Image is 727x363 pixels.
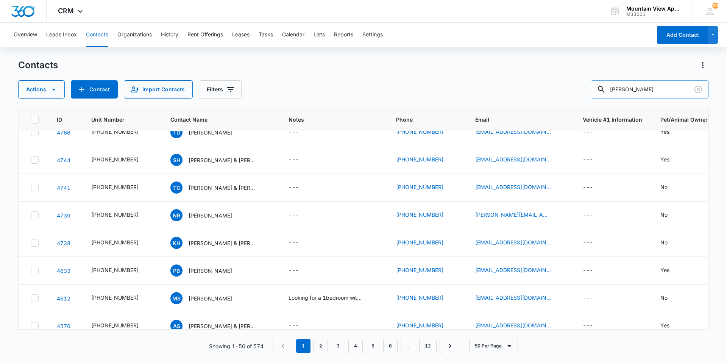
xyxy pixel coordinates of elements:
div: --- [583,238,593,247]
div: --- [289,321,299,330]
div: Pet/Animal Owner - No - Select to Edit Field [660,238,681,247]
div: Phone - (918) 758-8067 - Select to Edit Field [396,128,457,137]
div: Notes - - Select to Edit Field [289,211,312,220]
div: Pet/Animal Owner - Yes - Select to Edit Field [660,321,683,330]
div: Vehicle #1 Information - - Select to Edit Field [583,211,607,220]
div: No [660,238,668,246]
a: Page 12 [419,339,437,353]
button: 50 Per Page [469,339,518,353]
div: Notes - Looking for a 1bedroom with a move in date around 4/8 - Select to Edit Field [289,294,378,303]
div: Notes - - Select to Edit Field [289,266,312,275]
div: Email - pokhareligurung@gmail.com - Select to Edit Field [475,183,565,192]
div: Email - aswets12@gmail.com - Select to Edit Field [475,321,565,330]
a: Page 5 [366,339,380,353]
div: Unit Number - 545-1807-307 - Select to Edit Field [91,238,152,247]
button: History [161,23,178,47]
span: SH [170,154,183,166]
span: TD [170,126,183,138]
div: Unit Number - 545-1827-308 - Select to Edit Field [91,128,152,137]
a: [PHONE_NUMBER] [396,321,443,329]
div: Contact Name - Piper Beers - Select to Edit Field [170,264,246,277]
div: --- [289,183,299,192]
div: Contact Name - Tiffany Dodson - Select to Edit Field [170,126,246,138]
p: Showing 1-50 of 574 [209,342,264,350]
div: Email - senessahart@gmail.com - Select to Edit Field [475,155,565,164]
div: Vehicle #1 Information - - Select to Edit Field [583,294,607,303]
span: 30 [712,3,718,9]
em: 1 [296,339,310,353]
div: No [660,211,668,219]
a: [EMAIL_ADDRESS][DOMAIN_NAME] [475,266,551,274]
span: TG [170,181,183,194]
div: [PHONE_NUMBER] [91,155,139,163]
div: Contact Name - Tej Gurung & Ramala Tamang - Select to Edit Field [170,181,270,194]
div: Looking for a 1bedroom with a move in date around 4/8 [289,294,364,302]
div: Vehicle #1 Information - - Select to Edit Field [583,266,607,275]
div: notifications count [712,3,718,9]
div: Vehicle #1 Information - - Select to Edit Field [583,155,607,164]
div: [PHONE_NUMBER] [91,211,139,219]
div: Email - kpharitopoulos@gmail.com - Select to Edit Field [475,238,565,247]
div: --- [583,155,593,164]
span: Notes [289,116,378,124]
a: Page 2 [314,339,328,353]
a: [EMAIL_ADDRESS][DOMAIN_NAME] [475,155,551,163]
div: --- [289,155,299,164]
div: --- [583,211,593,220]
div: Notes - - Select to Edit Field [289,238,312,247]
a: Page 4 [348,339,363,353]
div: [PHONE_NUMBER] [91,294,139,302]
button: Overview [14,23,37,47]
p: [PERSON_NAME] [189,267,232,275]
button: Contacts [86,23,108,47]
button: Reports [334,23,353,47]
a: [EMAIL_ADDRESS][DOMAIN_NAME] [475,294,551,302]
div: Unit Number - 545-1827-206 - Select to Edit Field [91,294,152,303]
button: Lists [314,23,325,47]
div: Pet/Animal Owner - No - Select to Edit Field [660,211,681,220]
div: --- [583,128,593,137]
a: [EMAIL_ADDRESS][DOMAIN_NAME] [475,238,551,246]
span: Phone [396,116,446,124]
a: Page 3 [331,339,345,353]
a: Navigate to contact details page for Kallie Haritopoulos & Nicholas Eichner [57,240,70,246]
span: Email [475,116,554,124]
div: --- [289,238,299,247]
a: [EMAIL_ADDRESS][DOMAIN_NAME] [475,321,551,329]
div: Pet/Animal Owner - No - Select to Edit Field [660,294,681,303]
button: Add Contact [657,26,708,44]
button: Actions [18,80,65,99]
span: ID [57,116,62,124]
p: [PERSON_NAME] & [PERSON_NAME] [189,322,257,330]
button: Leases [232,23,250,47]
span: NR [170,209,183,221]
a: [PHONE_NUMBER] [396,211,443,219]
span: Vehicle #1 Information [583,116,642,124]
div: Email - msaada85@gmail.com - Select to Edit Field [475,294,565,303]
span: PB [170,264,183,277]
div: Contact Name - Nathan Roman - Select to Edit Field [170,209,246,221]
div: Yes [660,266,669,274]
button: Filters [199,80,242,99]
div: Yes [660,128,669,136]
div: [PHONE_NUMBER] [91,321,139,329]
span: Unit Number [91,116,152,124]
button: Leads Inbox [46,23,77,47]
div: Notes - - Select to Edit Field [289,155,312,164]
a: [PHONE_NUMBER] [396,294,443,302]
span: Pet/Animal Owner [660,116,708,124]
a: [PERSON_NAME][EMAIL_ADDRESS][DOMAIN_NAME] [475,211,551,219]
div: Pet/Animal Owner - No - Select to Edit Field [660,183,681,192]
a: [EMAIL_ADDRESS][DOMAIN_NAME] [475,128,551,136]
div: Unit Number - 545-1867-104 - Select to Edit Field [91,266,152,275]
button: Calendar [282,23,304,47]
a: Page 6 [383,339,398,353]
a: [PHONE_NUMBER] [396,128,443,136]
span: MS [170,292,183,304]
button: Add Contact [71,80,118,99]
div: Vehicle #1 Information - - Select to Edit Field [583,183,607,192]
div: Phone - (970) 631-6388 - Select to Edit Field [396,321,457,330]
button: Actions [697,59,709,71]
div: Phone - (720) 388-3614 - Select to Edit Field [396,183,457,192]
button: Tasks [259,23,273,47]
